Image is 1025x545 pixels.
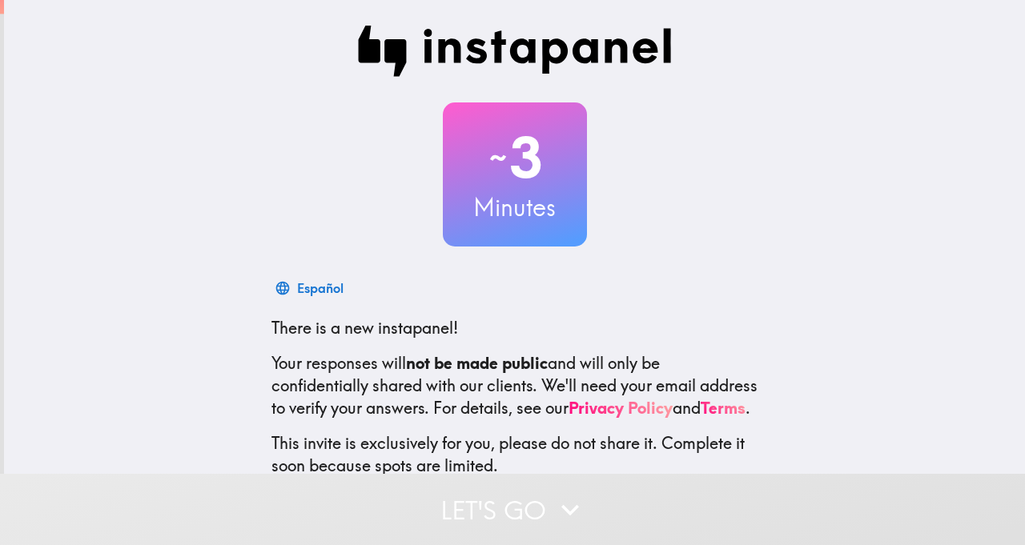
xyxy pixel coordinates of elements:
b: not be made public [406,353,548,373]
div: Español [297,277,344,299]
span: There is a new instapanel! [271,318,458,338]
span: ~ [487,134,509,182]
a: Privacy Policy [569,398,673,418]
a: Terms [701,398,746,418]
img: Instapanel [358,26,672,77]
button: Español [271,272,350,304]
p: This invite is exclusively for you, please do not share it. Complete it soon because spots are li... [271,432,758,477]
p: Your responses will and will only be confidentially shared with our clients. We'll need your emai... [271,352,758,419]
h3: Minutes [443,190,587,224]
h2: 3 [443,125,587,190]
